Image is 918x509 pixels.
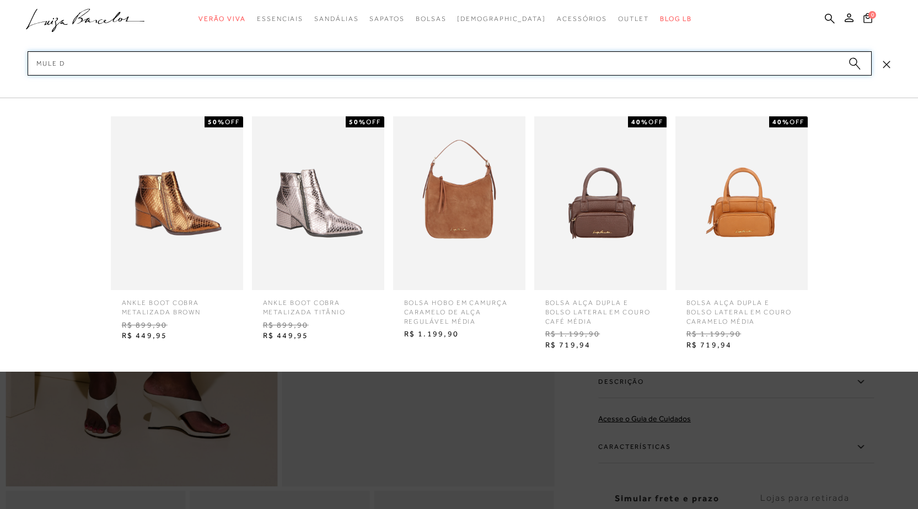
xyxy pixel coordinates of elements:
span: R$ 1.199,90 [537,326,664,342]
a: categoryNavScreenReaderText [198,9,246,29]
span: BOLSA HOBO EM CAMURÇA CARAMELO DE ALÇA REGULÁVEL MÉDIA [396,290,523,326]
span: R$ 1.199,90 [678,326,805,342]
a: ANKLE BOOT COBRA METALIZADA TITÂNIO 50%OFF ANKLE BOOT COBRA METALIZADA TITÂNIO R$ 899,90 R$ 449,95 [249,116,387,344]
a: BOLSA ALÇA DUPLA E BOLSO LATERAL EM COURO CARAMELO MÉDIA 40%OFF BOLSA ALÇA DUPLA E BOLSO LATERAL ... [673,116,810,353]
span: R$ 899,90 [255,317,382,334]
strong: 50% [349,118,366,126]
span: Sandálias [314,15,358,23]
button: 0 [860,12,876,27]
span: R$ 1.199,90 [396,326,523,342]
strong: 50% [208,118,225,126]
span: OFF [648,118,663,126]
span: R$ 449,95 [114,328,240,344]
a: BLOG LB [660,9,692,29]
span: R$ 899,90 [114,317,240,334]
strong: 40% [631,118,648,126]
a: categoryNavScreenReaderText [618,9,649,29]
a: ANKLE BOOT COBRA METALIZADA BROWN 50%OFF ANKLE BOOT COBRA METALIZADA BROWN R$ 899,90 R$ 449,95 [108,116,246,344]
span: [DEMOGRAPHIC_DATA] [457,15,546,23]
img: BOLSA HOBO EM CAMURÇA CARAMELO DE ALÇA REGULÁVEL MÉDIA [393,116,525,290]
span: Essenciais [257,15,303,23]
span: Sapatos [369,15,404,23]
span: 0 [868,11,876,19]
span: R$ 719,94 [678,337,805,353]
img: ANKLE BOOT COBRA METALIZADA BROWN [111,116,243,290]
a: BOLSA ALÇA DUPLA E BOLSO LATERAL EM COURO CAFÉ MÉDIA 40%OFF BOLSA ALÇA DUPLA E BOLSO LATERAL EM C... [532,116,669,353]
span: ANKLE BOOT COBRA METALIZADA BROWN [114,290,240,317]
span: BOLSA ALÇA DUPLA E BOLSO LATERAL EM COURO CARAMELO MÉDIA [678,290,805,326]
span: Acessórios [557,15,607,23]
a: categoryNavScreenReaderText [416,9,447,29]
a: noSubCategoriesText [457,9,546,29]
a: categoryNavScreenReaderText [557,9,607,29]
span: Outlet [618,15,649,23]
span: Verão Viva [198,15,246,23]
input: Buscar. [28,51,872,76]
img: ANKLE BOOT COBRA METALIZADA TITÂNIO [252,116,384,290]
img: BOLSA ALÇA DUPLA E BOLSO LATERAL EM COURO CARAMELO MÉDIA [675,116,808,290]
a: BOLSA HOBO EM CAMURÇA CARAMELO DE ALÇA REGULÁVEL MÉDIA BOLSA HOBO EM CAMURÇA CARAMELO DE ALÇA REG... [390,116,528,342]
span: BOLSA ALÇA DUPLA E BOLSO LATERAL EM COURO CAFÉ MÉDIA [537,290,664,326]
span: OFF [225,118,240,126]
a: categoryNavScreenReaderText [314,9,358,29]
strong: 40% [772,118,790,126]
a: categoryNavScreenReaderText [369,9,404,29]
img: BOLSA ALÇA DUPLA E BOLSO LATERAL EM COURO CAFÉ MÉDIA [534,116,667,290]
span: OFF [790,118,804,126]
span: Bolsas [416,15,447,23]
span: R$ 719,94 [537,337,664,353]
span: OFF [366,118,381,126]
a: categoryNavScreenReaderText [257,9,303,29]
span: R$ 449,95 [255,328,382,344]
span: ANKLE BOOT COBRA METALIZADA TITÂNIO [255,290,382,317]
span: BLOG LB [660,15,692,23]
